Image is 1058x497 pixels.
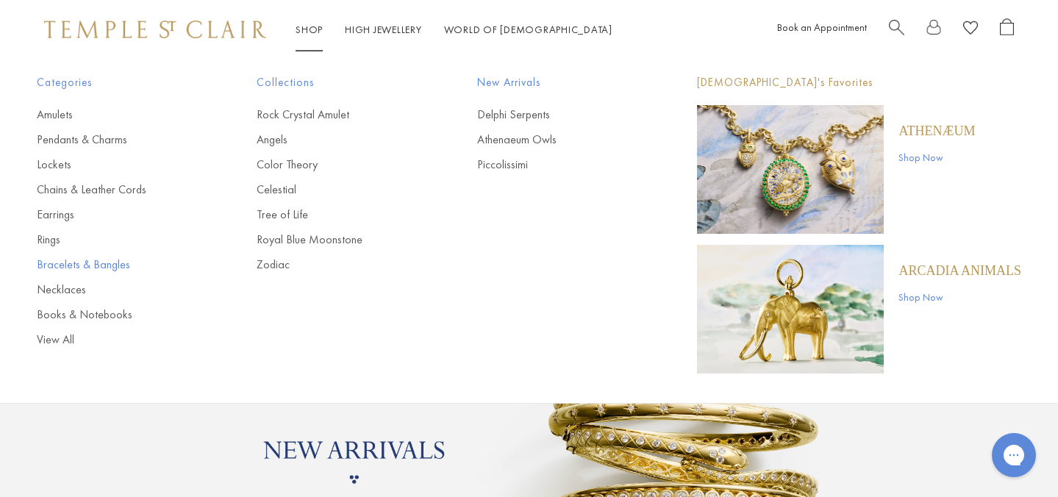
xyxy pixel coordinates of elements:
a: Search [889,18,904,41]
a: Earrings [37,207,198,223]
a: Lockets [37,157,198,173]
a: Tree of Life [257,207,418,223]
a: Bracelets & Bangles [37,257,198,273]
a: Piccolissimi [477,157,638,173]
a: Athenaeum Owls [477,132,638,148]
a: ShopShop [296,23,323,36]
span: Categories [37,74,198,92]
a: Amulets [37,107,198,123]
a: Pendants & Charms [37,132,198,148]
a: View Wishlist [963,18,978,41]
a: Celestial [257,182,418,198]
a: Shop Now [898,289,1021,305]
iframe: Gorgias live chat messenger [984,428,1043,482]
a: Rings [37,232,198,248]
a: Chains & Leather Cords [37,182,198,198]
nav: Main navigation [296,21,612,39]
span: Collections [257,74,418,92]
a: ARCADIA ANIMALS [898,262,1021,279]
a: Delphi Serpents [477,107,638,123]
a: Royal Blue Moonstone [257,232,418,248]
a: Rock Crystal Amulet [257,107,418,123]
p: [DEMOGRAPHIC_DATA]'s Favorites [697,74,1021,92]
a: Books & Notebooks [37,307,198,323]
a: Athenæum [898,123,975,139]
a: Zodiac [257,257,418,273]
span: New Arrivals [477,74,638,92]
a: Necklaces [37,282,198,298]
a: World of [DEMOGRAPHIC_DATA]World of [DEMOGRAPHIC_DATA] [444,23,612,36]
a: View All [37,332,198,348]
a: Book an Appointment [777,21,867,34]
img: Temple St. Clair [44,21,266,38]
a: Shop Now [898,149,975,165]
a: Open Shopping Bag [1000,18,1014,41]
a: Angels [257,132,418,148]
a: Color Theory [257,157,418,173]
a: High JewelleryHigh Jewellery [345,23,422,36]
